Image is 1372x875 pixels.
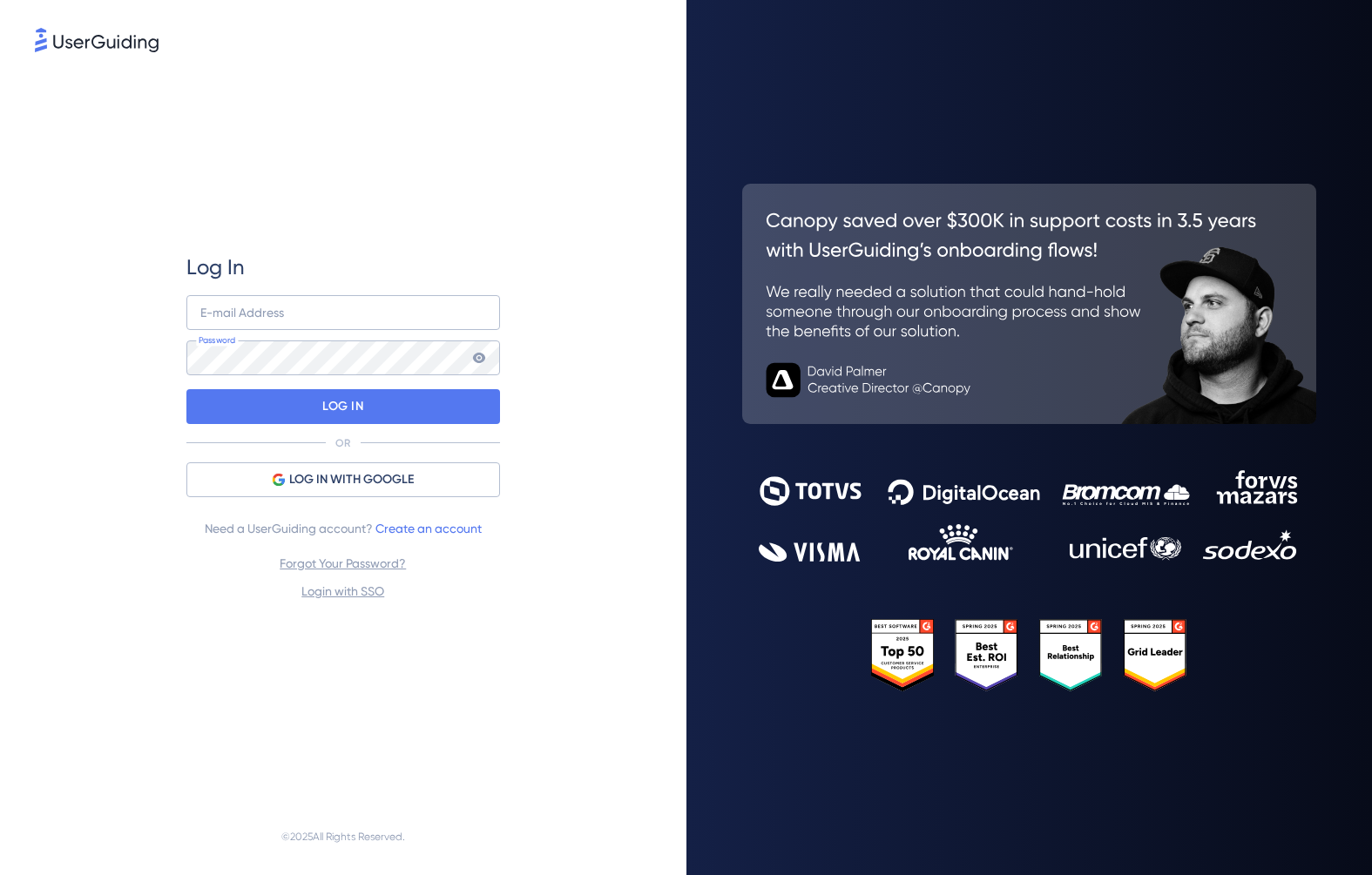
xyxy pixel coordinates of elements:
span: Log In [186,253,245,281]
span: LOG IN WITH GOOGLE [289,469,414,490]
a: Login with SSO [301,584,384,598]
img: 9302ce2ac39453076f5bc0f2f2ca889b.svg [759,470,1299,562]
input: example@company.com [186,295,500,330]
p: OR [335,436,350,450]
img: 26c0aa7c25a843aed4baddd2b5e0fa68.svg [742,184,1317,424]
span: Need a UserGuiding account? [205,518,482,539]
p: LOG IN [322,393,363,421]
a: Forgot Your Password? [280,556,406,570]
a: Create an account [375,522,482,535]
span: © 2025 All Rights Reserved. [281,826,405,847]
img: 25303e33045975176eb484905ab012ff.svg [871,619,1187,691]
img: 8faab4ba6bc7696a72372aa768b0286c.svg [35,28,159,52]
